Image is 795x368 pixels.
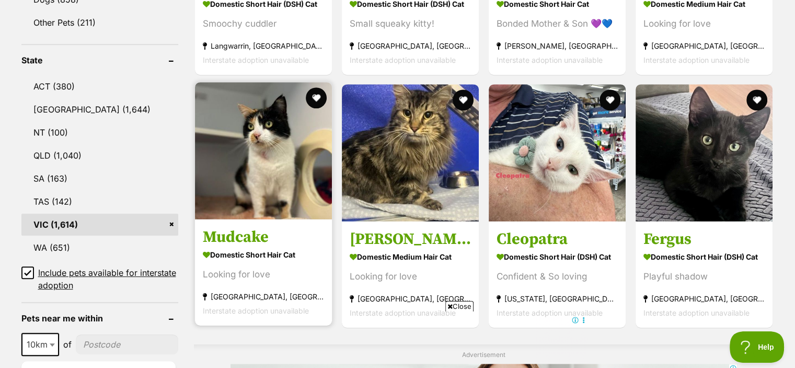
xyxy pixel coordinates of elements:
span: Interstate adoption unavailable [350,308,456,317]
button: favourite [306,87,327,108]
h3: Cleopatra [497,229,618,249]
h3: Mudcake [203,227,324,247]
span: Interstate adoption unavailable [643,55,750,64]
button: favourite [600,90,620,110]
strong: Domestic Short Hair (DSH) Cat [497,249,618,264]
a: [PERSON_NAME] Domestic Medium Hair Cat Looking for love [GEOGRAPHIC_DATA], [GEOGRAPHIC_DATA] Inte... [342,221,479,328]
header: State [21,55,178,65]
span: Close [445,301,474,311]
strong: [GEOGRAPHIC_DATA], [GEOGRAPHIC_DATA] [203,289,324,304]
a: Fergus Domestic Short Hair (DSH) Cat Playful shadow [GEOGRAPHIC_DATA], [GEOGRAPHIC_DATA] Intersta... [636,221,773,328]
strong: [US_STATE], [GEOGRAPHIC_DATA] [497,292,618,306]
img: Billy - Domestic Medium Hair Cat [342,84,479,221]
header: Pets near me within [21,314,178,323]
button: favourite [453,90,474,110]
a: VIC (1,614) [21,214,178,236]
div: Looking for love [643,16,765,30]
span: Interstate adoption unavailable [203,55,309,64]
h3: [PERSON_NAME] [350,229,471,249]
a: Other Pets (211) [21,12,178,34]
a: Cleopatra Domestic Short Hair (DSH) Cat Confident & So loving [US_STATE], [GEOGRAPHIC_DATA] Inter... [489,221,626,328]
a: ACT (380) [21,75,178,97]
div: Confident & So loving [497,270,618,284]
img: Fergus - Domestic Short Hair (DSH) Cat [636,84,773,221]
input: postcode [76,334,178,354]
img: Mudcake - Domestic Short Hair Cat [195,82,332,219]
a: Include pets available for interstate adoption [21,266,178,292]
a: NT (100) [21,121,178,143]
div: Bonded Mother & Son 💜💙 [497,16,618,30]
img: Cleopatra - Domestic Short Hair (DSH) Cat [489,84,626,221]
div: Smoochy cuddler [203,16,324,30]
strong: [GEOGRAPHIC_DATA], [GEOGRAPHIC_DATA] [350,38,471,52]
strong: [PERSON_NAME], [GEOGRAPHIC_DATA] [497,38,618,52]
span: Interstate adoption unavailable [497,55,603,64]
button: favourite [747,90,768,110]
a: Mudcake Domestic Short Hair Cat Looking for love [GEOGRAPHIC_DATA], [GEOGRAPHIC_DATA] Interstate ... [195,219,332,326]
span: Interstate adoption unavailable [643,308,750,317]
strong: [GEOGRAPHIC_DATA], [GEOGRAPHIC_DATA] [643,38,765,52]
strong: [GEOGRAPHIC_DATA], [GEOGRAPHIC_DATA] [643,292,765,306]
a: QLD (1,040) [21,144,178,166]
span: Interstate adoption unavailable [497,308,603,317]
iframe: Help Scout Beacon - Open [730,331,785,363]
span: 10km [22,337,58,352]
strong: Domestic Short Hair Cat [203,247,324,262]
h3: Fergus [643,229,765,249]
strong: Langwarrin, [GEOGRAPHIC_DATA] [203,38,324,52]
span: of [63,338,72,351]
span: 10km [21,333,59,356]
a: TAS (142) [21,191,178,213]
div: Playful shadow [643,270,765,284]
a: SA (163) [21,168,178,189]
span: Interstate adoption unavailable [350,55,456,64]
strong: Domestic Short Hair (DSH) Cat [643,249,765,264]
div: Looking for love [350,270,471,284]
div: Looking for love [203,267,324,282]
a: [GEOGRAPHIC_DATA] (1,644) [21,98,178,120]
iframe: Advertisement [208,316,588,363]
strong: Domestic Medium Hair Cat [350,249,471,264]
strong: [GEOGRAPHIC_DATA], [GEOGRAPHIC_DATA] [350,292,471,306]
a: WA (651) [21,237,178,259]
div: Small squeaky kitty! [350,16,471,30]
span: Include pets available for interstate adoption [38,266,178,292]
span: Interstate adoption unavailable [203,306,309,315]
